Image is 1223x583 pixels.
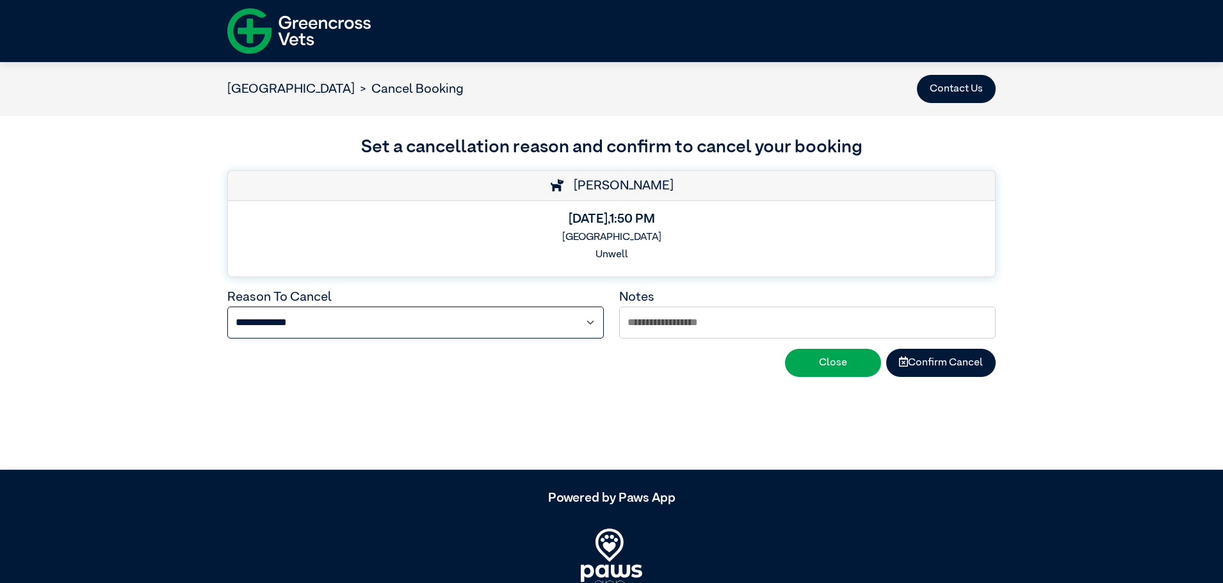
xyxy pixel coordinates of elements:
img: f-logo [227,3,371,59]
h3: Set a cancellation reason and confirm to cancel your booking [227,134,996,161]
h5: [DATE] , 1:50 PM [238,211,985,227]
label: Reason To Cancel [227,291,332,303]
label: Notes [619,291,654,303]
span: [PERSON_NAME] [567,179,674,192]
button: Close [785,349,881,377]
button: Contact Us [917,75,996,103]
h6: [GEOGRAPHIC_DATA] [238,232,985,244]
h5: Powered by Paws App [227,490,996,506]
button: Confirm Cancel [886,349,996,377]
li: Cancel Booking [355,79,464,99]
h6: Unwell [238,249,985,261]
nav: breadcrumb [227,79,464,99]
a: [GEOGRAPHIC_DATA] [227,83,355,95]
